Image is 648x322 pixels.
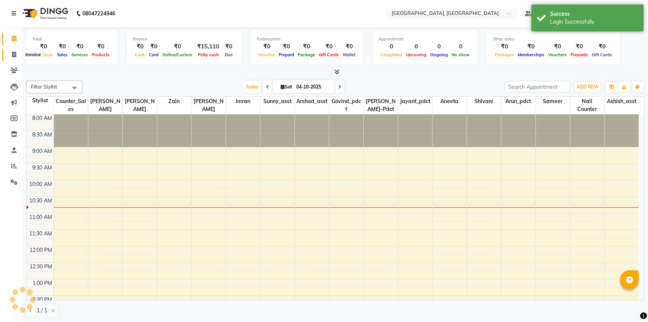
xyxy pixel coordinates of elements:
div: ₹0 [590,42,614,51]
span: Packages [493,52,516,57]
span: Voucher [257,52,277,57]
div: Total [32,36,111,42]
div: 0 [404,42,428,51]
span: [PERSON_NAME] [192,97,226,114]
div: 9:30 AM [31,164,54,172]
span: Memberships [516,52,546,57]
span: Sunny_asst [260,97,294,106]
div: ₹0 [277,42,296,51]
span: Shivani [467,97,501,106]
div: 11:00 AM [28,213,54,221]
span: Products [90,52,111,57]
span: Today [243,81,262,93]
div: ₹0 [133,42,147,51]
span: Wallet [341,52,357,57]
span: Imran [226,97,260,106]
div: ₹0 [569,42,590,51]
span: 1 / 1 [37,307,47,315]
div: 0 [379,42,404,51]
input: 2025-10-04 [294,81,331,93]
span: Sameer [536,97,570,106]
span: Nail Counter [570,97,604,114]
div: ₹0 [222,42,235,51]
span: Package [296,52,317,57]
span: ADD NEW [577,84,599,90]
div: 0 [450,42,471,51]
div: ₹0 [516,42,546,51]
div: 8:00 AM [31,114,54,122]
span: Prepaid [277,52,296,57]
div: ₹0 [257,42,277,51]
div: 9:00 AM [31,147,54,155]
div: 0 [428,42,450,51]
div: 10:30 AM [28,197,54,205]
img: logo [19,3,70,24]
div: ₹15,110 [194,42,222,51]
span: Gift Cards [590,52,614,57]
div: ₹0 [55,42,70,51]
div: ₹0 [32,42,55,51]
div: 12:30 PM [28,263,54,271]
div: 1:30 PM [31,296,54,304]
span: Upcoming [404,52,428,57]
span: Aneeta [432,97,467,106]
span: Services [70,52,90,57]
div: ₹0 [147,42,161,51]
span: Govind_pdct [329,97,363,114]
div: 10:00 AM [28,180,54,188]
span: Arun_pdct [501,97,535,106]
span: Card [147,52,161,57]
span: Counter_Sales [54,97,88,114]
span: Cash [133,52,147,57]
span: Sat [279,84,294,90]
span: No show [450,52,471,57]
span: Zain [157,97,191,106]
div: Invoice [24,50,43,59]
span: Sales [55,52,70,57]
div: Appointment [379,36,471,42]
span: Arshad_asst [295,97,329,106]
input: Search Appointment [505,81,570,93]
span: [PERSON_NAME] [123,97,157,114]
div: 11:30 AM [28,230,54,238]
div: 8:30 AM [31,131,54,139]
div: ₹0 [317,42,341,51]
span: Prepaids [569,52,590,57]
div: ₹0 [70,42,90,51]
span: Ashish_asst [605,97,639,106]
div: 1:00 PM [31,279,54,287]
span: [PERSON_NAME] [88,97,122,114]
div: Stylist [27,97,54,105]
button: ADD NEW [575,82,600,92]
span: [PERSON_NAME]-pdct [364,97,398,114]
span: Ongoing [428,52,450,57]
div: Finance [133,36,235,42]
span: Due [223,52,235,57]
div: Success [550,10,638,18]
span: Gift Cards [317,52,341,57]
div: ₹0 [493,42,516,51]
b: 08047224946 [82,3,115,24]
div: Other sales [493,36,614,42]
span: Petty cash [196,52,221,57]
span: Vouchers [546,52,569,57]
span: Jayant_pdct [398,97,432,106]
div: 12:00 PM [28,246,54,254]
span: Filter Stylist [31,84,57,90]
div: ₹0 [161,42,194,51]
span: Online/Custom [161,52,194,57]
div: ₹0 [90,42,111,51]
div: Redemption [257,36,357,42]
div: ₹0 [296,42,317,51]
div: ₹0 [546,42,569,51]
span: Completed [379,52,404,57]
div: ₹0 [341,42,357,51]
div: Login Successfully. [550,18,638,26]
